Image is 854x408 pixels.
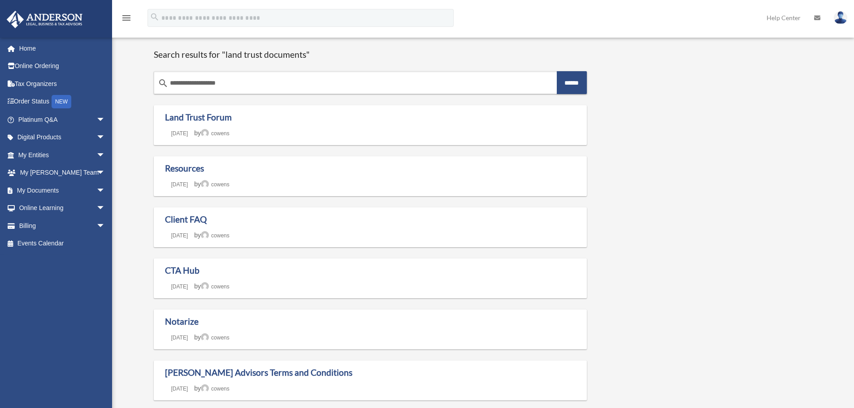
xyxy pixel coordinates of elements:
a: cowens [201,335,230,341]
i: search [158,78,169,89]
a: Billingarrow_drop_down [6,217,119,235]
a: Digital Productsarrow_drop_down [6,129,119,146]
a: menu [121,16,132,23]
a: Resources [165,163,204,173]
a: Land Trust Forum [165,112,232,122]
div: NEW [52,95,71,108]
a: Home [6,39,114,57]
a: My Entitiesarrow_drop_down [6,146,119,164]
a: [PERSON_NAME] Advisors Terms and Conditions [165,367,352,378]
a: Events Calendar [6,235,119,253]
span: by [194,180,229,188]
a: My Documentsarrow_drop_down [6,181,119,199]
a: My [PERSON_NAME] Teamarrow_drop_down [6,164,119,182]
span: arrow_drop_down [96,199,114,218]
a: Platinum Q&Aarrow_drop_down [6,111,119,129]
a: Client FAQ [165,214,207,224]
span: arrow_drop_down [96,181,114,200]
a: Online Learningarrow_drop_down [6,199,119,217]
a: [DATE] [165,130,195,137]
span: arrow_drop_down [96,129,114,147]
a: [DATE] [165,386,195,392]
span: by [194,385,229,392]
a: cowens [201,386,230,392]
a: Order StatusNEW [6,93,119,111]
span: by [194,129,229,137]
span: by [194,232,229,239]
a: cowens [201,130,230,137]
a: Online Ordering [6,57,119,75]
span: arrow_drop_down [96,217,114,235]
span: arrow_drop_down [96,146,114,164]
i: search [150,12,160,22]
a: CTA Hub [165,265,199,275]
a: cowens [201,283,230,290]
img: Anderson Advisors Platinum Portal [4,11,85,28]
a: Notarize [165,316,199,326]
a: Tax Organizers [6,75,119,93]
h1: Search results for "land trust documents" [154,49,587,60]
span: arrow_drop_down [96,164,114,182]
a: [DATE] [165,335,195,341]
span: arrow_drop_down [96,111,114,129]
span: by [194,283,229,290]
a: [DATE] [165,232,195,239]
a: cowens [201,232,230,239]
i: menu [121,13,132,23]
span: by [194,334,229,341]
a: cowens [201,181,230,188]
a: [DATE] [165,283,195,290]
a: [DATE] [165,181,195,188]
img: User Pic [834,11,847,24]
